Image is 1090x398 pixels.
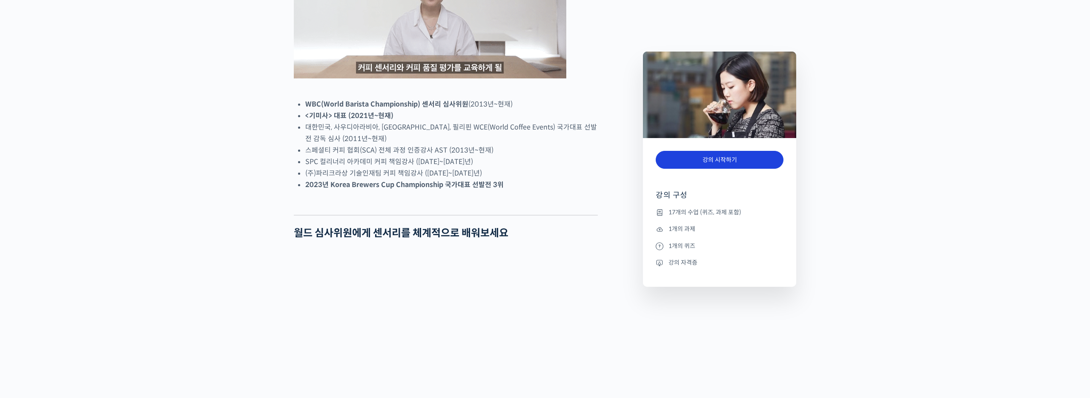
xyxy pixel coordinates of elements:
[305,167,598,179] li: (주)파리크라상 기술인재팀 커피 책임강사 ([DATE]~[DATE]년)
[305,98,598,110] li: (2013년~현재)
[656,224,783,234] li: 1개의 과제
[656,151,783,169] a: 강의 시작하기
[305,100,468,109] strong: WBC(World Barista Championship) 센서리 심사위원
[305,180,504,189] strong: 2023년 Korea Brewers Cup Championship 국가대표 선발전 3위
[294,227,508,239] strong: 월드 심사위원에게 센서리를 체계적으로 배워보세요
[78,283,88,290] span: 대화
[305,156,598,167] li: SPC 컬리너리 아카데미 커피 책임강사 ([DATE]~[DATE]년)
[305,111,393,120] strong: <기미사> 대표 (2021년~현재)
[305,144,598,156] li: 스페셜티 커피 협회(SCA) 전체 과정 인증강사 AST (2013년~현재)
[656,241,783,251] li: 1개의 퀴즈
[3,270,56,291] a: 홈
[56,270,110,291] a: 대화
[656,257,783,268] li: 강의 자격증
[132,283,142,290] span: 설정
[656,207,783,217] li: 17개의 수업 (퀴즈, 과제 포함)
[656,190,783,207] h4: 강의 구성
[27,283,32,290] span: 홈
[305,121,598,144] li: 대한민국, 사우디아라비아, [GEOGRAPHIC_DATA], 필리핀 WCE(World Coffee Events) 국가대표 선발전 감독 심사 (2011년~현재)
[110,270,163,291] a: 설정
